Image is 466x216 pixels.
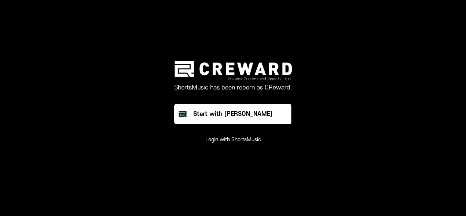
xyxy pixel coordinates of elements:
[174,104,292,124] a: Start with [PERSON_NAME]
[174,104,291,124] button: Start with [PERSON_NAME]
[174,83,292,92] p: ShortsMusic has been reborn as CReward.
[175,61,292,80] img: creward logo
[193,110,272,118] div: Start with [PERSON_NAME]
[205,136,261,143] button: Login with ShortsMusic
